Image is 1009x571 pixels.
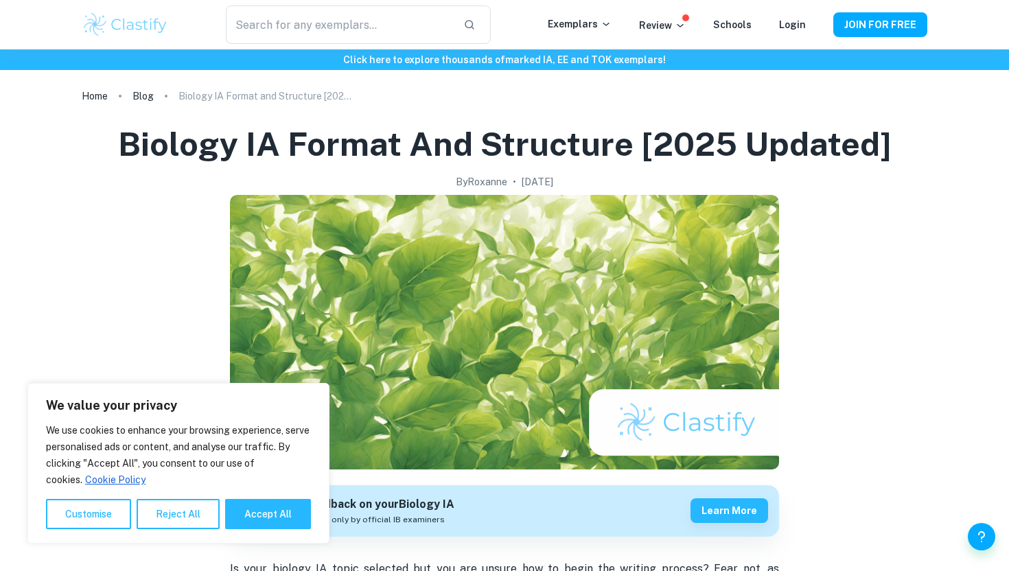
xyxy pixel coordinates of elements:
button: Reject All [137,499,220,529]
a: Blog [132,86,154,106]
input: Search for any exemplars... [226,5,452,44]
p: Biology IA Format and Structure [2025 updated] [178,89,357,104]
a: Login [779,19,806,30]
p: • [513,174,516,189]
a: Home [82,86,108,106]
p: Exemplars [548,16,612,32]
h6: Click here to explore thousands of marked IA, EE and TOK exemplars ! [3,52,1006,67]
h1: Biology IA Format and Structure [2025 updated] [118,122,892,166]
button: Accept All [225,499,311,529]
span: Marked only by official IB examiners [299,513,445,526]
button: Learn more [691,498,768,523]
img: Clastify logo [82,11,169,38]
p: We value your privacy [46,397,311,414]
p: We use cookies to enhance your browsing experience, serve personalised ads or content, and analys... [46,422,311,488]
button: Help and Feedback [968,523,995,550]
button: Customise [46,499,131,529]
a: Schools [713,19,752,30]
p: Review [639,18,686,33]
img: Biology IA Format and Structure [2025 updated] cover image [230,195,779,469]
a: Get feedback on yourBiology IAMarked only by official IB examinersLearn more [230,485,779,537]
h6: Get feedback on your Biology IA [281,496,454,513]
h2: By Roxanne [456,174,507,189]
div: We value your privacy [27,383,329,544]
h2: [DATE] [522,174,553,189]
a: Cookie Policy [84,474,146,486]
button: JOIN FOR FREE [833,12,927,37]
